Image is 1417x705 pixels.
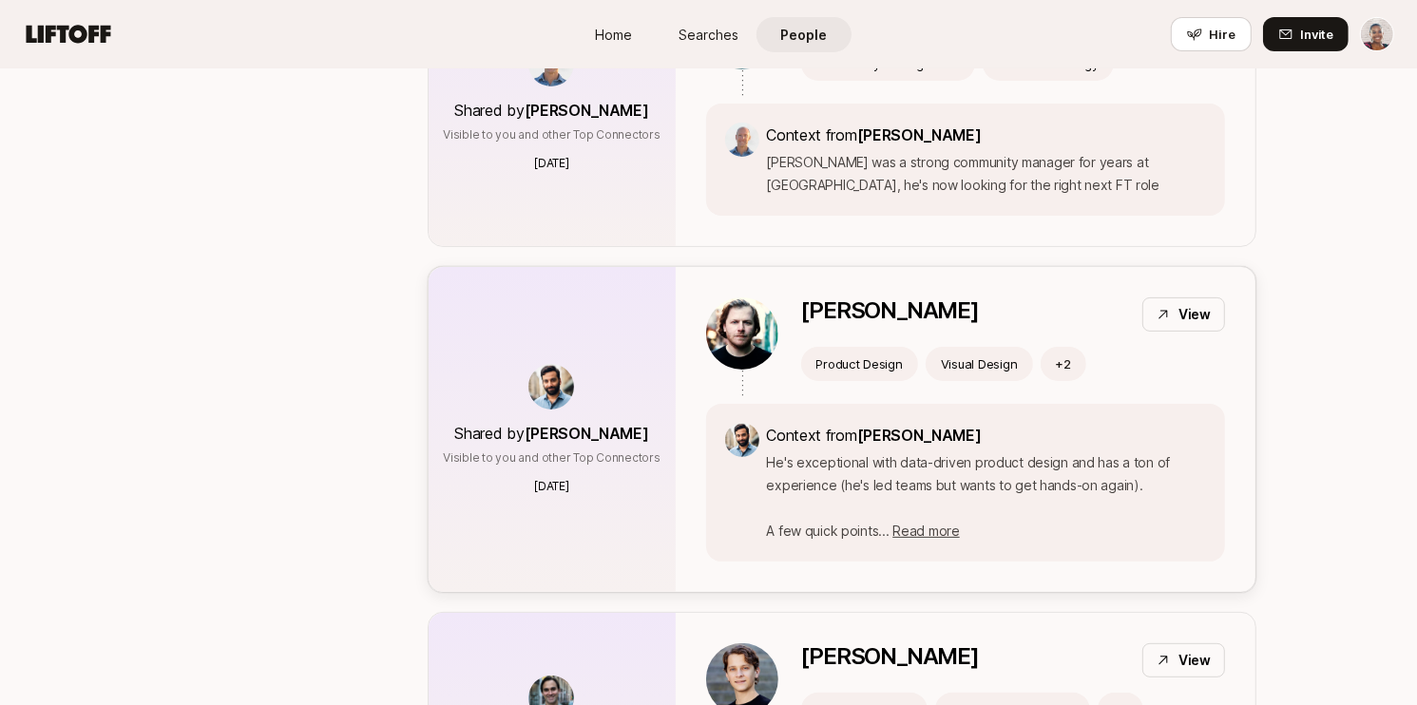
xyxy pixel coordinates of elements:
[455,98,649,123] p: Shared by
[892,523,959,539] span: Read more
[534,478,569,495] p: [DATE]
[1210,25,1235,44] span: Hire
[1361,18,1393,50] img: Janelle Bradley
[816,354,903,373] p: Product Design
[534,155,569,172] p: [DATE]
[1178,649,1211,672] p: View
[767,151,1206,197] p: [PERSON_NAME] was a strong community manager for years at [GEOGRAPHIC_DATA], he's now looking for...
[857,125,982,144] span: [PERSON_NAME]
[1360,17,1394,51] button: Janelle Bradley
[566,17,661,52] a: Home
[679,25,738,45] span: Searches
[767,123,1206,147] p: Context from
[428,266,1256,593] a: Shared by[PERSON_NAME]Visible to you and other Top Connectors[DATE][PERSON_NAME]ViewProduct Desig...
[595,25,632,45] span: Home
[767,451,1206,543] p: He's exceptional with data-driven product design and has a ton of experience (he's led teams but ...
[1171,17,1252,51] button: Hire
[443,449,661,467] p: Visible to you and other Top Connectors
[725,423,759,457] img: 407de850_77b5_4b3d_9afd_7bcde05681ca.jpg
[706,297,778,370] img: 7c862e2b_1ab2_4e72_b75f_4b7e4fbd3ec0.jpg
[1263,17,1349,51] button: Invite
[801,297,979,324] p: [PERSON_NAME]
[801,643,979,670] p: [PERSON_NAME]
[756,17,852,52] a: People
[525,101,649,120] span: [PERSON_NAME]
[857,426,982,445] span: [PERSON_NAME]
[1301,25,1333,44] span: Invite
[1041,347,1087,381] button: +2
[661,17,756,52] a: Searches
[725,123,759,157] img: d5033ed2_4b96_4302_b036_1cdadf9c359b.jpg
[780,25,827,45] span: People
[443,126,661,143] p: Visible to you and other Top Connectors
[455,421,649,446] p: Shared by
[1178,303,1211,326] p: View
[941,354,1018,373] p: Visual Design
[525,424,649,443] span: [PERSON_NAME]
[767,423,1206,448] p: Context from
[528,364,574,410] img: 407de850_77b5_4b3d_9afd_7bcde05681ca.jpg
